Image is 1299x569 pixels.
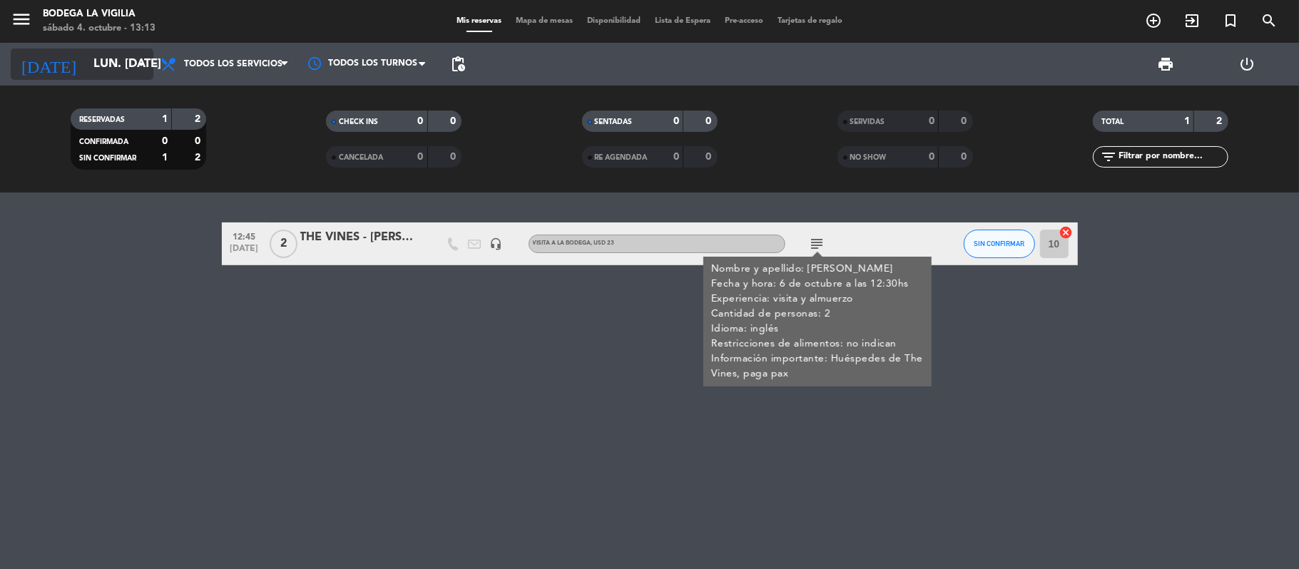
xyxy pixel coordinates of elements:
strong: 0 [418,116,424,126]
span: CHECK INS [339,118,378,125]
div: Nombre y apellido: [PERSON_NAME] Fecha y hora: 6 de octubre a las 12:30hs Experiencia: visita y a... [710,262,924,381]
span: CONFIRMADA [79,138,128,145]
span: RESERVADAS [79,116,125,123]
strong: 0 [929,116,934,126]
span: SIN CONFIRMAR [79,155,136,162]
strong: 0 [418,152,424,162]
span: Pre-acceso [718,17,770,25]
i: arrow_drop_down [133,56,150,73]
span: 2 [270,230,297,258]
div: sábado 4. octubre - 13:13 [43,21,156,36]
strong: 2 [195,114,203,124]
span: [DATE] [227,244,263,260]
strong: 0 [673,116,679,126]
i: [DATE] [11,48,86,80]
strong: 1 [1184,116,1190,126]
strong: 0 [961,152,969,162]
span: , USD 23 [591,240,615,246]
i: search [1260,12,1278,29]
i: add_circle_outline [1145,12,1162,29]
span: SERVIDAS [850,118,885,125]
span: TOTAL [1101,118,1124,125]
span: VISITA A LA BODEGA [533,240,615,246]
i: exit_to_app [1183,12,1201,29]
div: LOG OUT [1207,43,1288,86]
span: Disponibilidad [580,17,648,25]
input: Filtrar por nombre... [1117,149,1228,165]
span: Lista de Espera [648,17,718,25]
strong: 1 [162,153,168,163]
i: headset_mic [490,237,503,250]
span: 12:45 [227,227,263,244]
strong: 2 [1216,116,1225,126]
i: turned_in_not [1222,12,1239,29]
strong: 0 [705,152,714,162]
i: power_settings_new [1239,56,1256,73]
strong: 0 [450,152,459,162]
span: pending_actions [449,56,467,73]
span: CANCELADA [339,154,383,161]
strong: 1 [162,114,168,124]
strong: 0 [705,116,714,126]
div: THE VINES - [PERSON_NAME] [300,228,422,247]
button: menu [11,9,32,35]
strong: 0 [929,152,934,162]
i: cancel [1059,225,1074,240]
span: RE AGENDADA [595,154,648,161]
i: filter_list [1100,148,1117,165]
span: SIN CONFIRMAR [974,240,1024,247]
strong: 0 [450,116,459,126]
span: Todos los servicios [184,59,282,69]
span: Mis reservas [449,17,509,25]
span: SENTADAS [595,118,633,125]
span: Mapa de mesas [509,17,580,25]
div: Bodega La Vigilia [43,7,156,21]
span: NO SHOW [850,154,887,161]
span: print [1157,56,1174,73]
strong: 0 [195,136,203,146]
strong: 0 [162,136,168,146]
i: menu [11,9,32,30]
span: Tarjetas de regalo [770,17,850,25]
strong: 2 [195,153,203,163]
i: subject [809,235,826,252]
strong: 0 [961,116,969,126]
strong: 0 [673,152,679,162]
button: SIN CONFIRMAR [964,230,1035,258]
